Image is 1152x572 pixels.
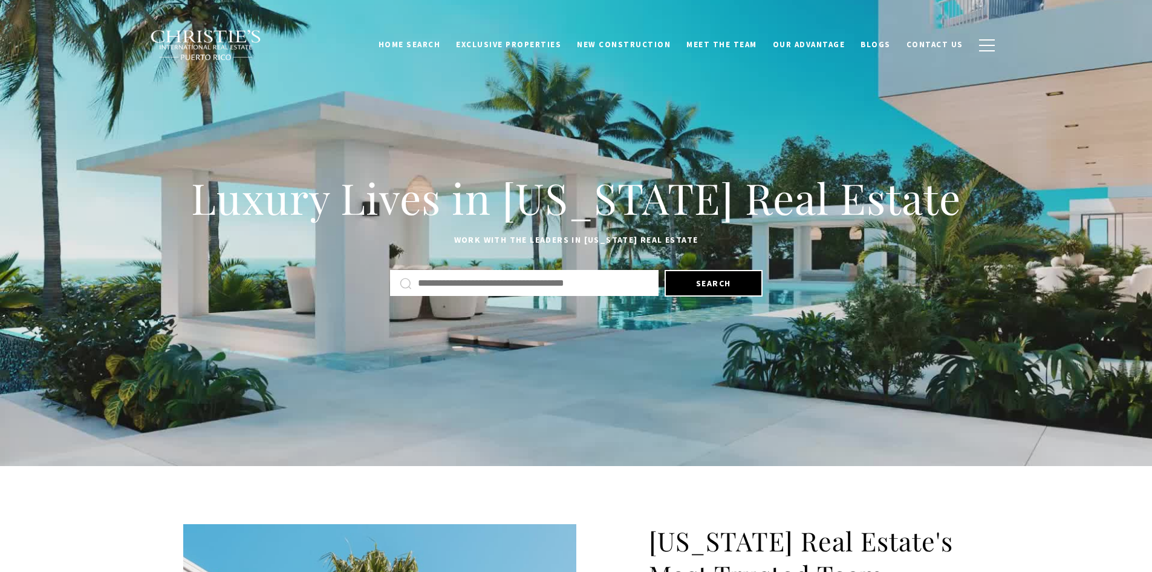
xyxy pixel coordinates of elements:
[569,33,679,56] a: New Construction
[861,39,891,50] span: Blogs
[665,270,763,297] button: Search
[183,171,969,225] h1: Luxury Lives in [US_STATE] Real Estate
[853,33,899,56] a: Blogs
[371,33,449,56] a: Home Search
[448,33,569,56] a: Exclusive Properties
[183,233,969,248] p: Work with the leaders in [US_STATE] Real Estate
[765,33,853,56] a: Our Advantage
[150,30,262,61] img: Christie's International Real Estate black text logo
[773,39,845,50] span: Our Advantage
[906,39,963,50] span: Contact Us
[679,33,765,56] a: Meet the Team
[456,39,561,50] span: Exclusive Properties
[577,39,671,50] span: New Construction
